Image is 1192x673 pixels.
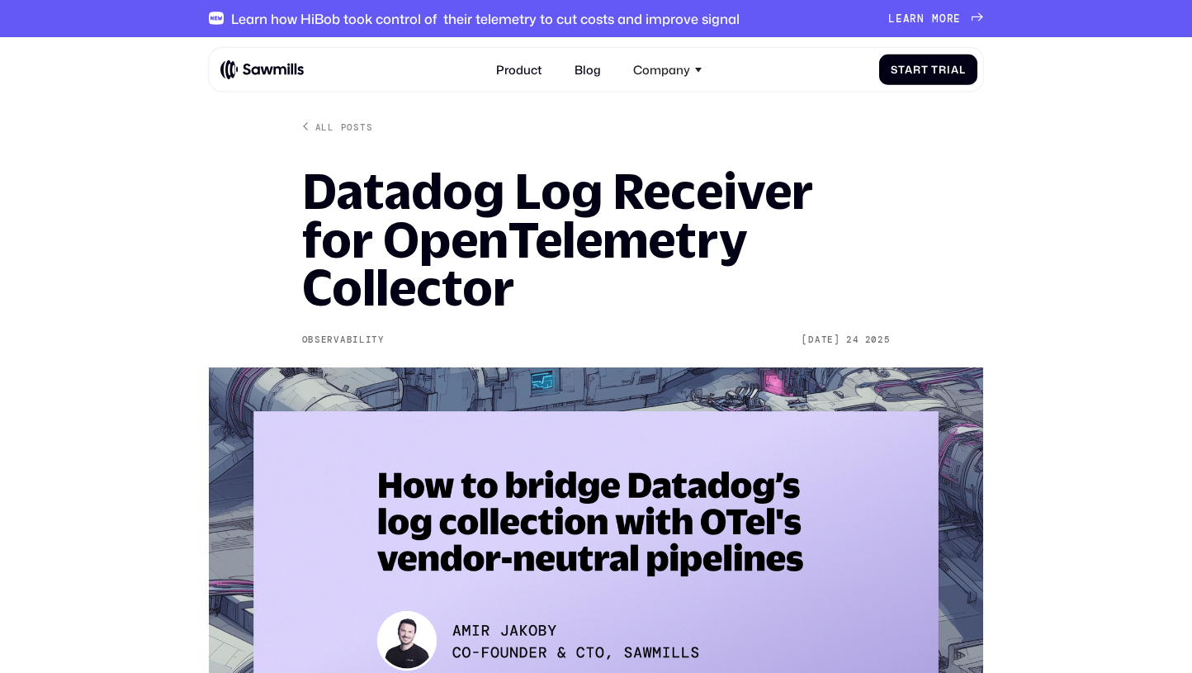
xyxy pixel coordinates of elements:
div: 24 [846,334,859,345]
a: Blog [565,54,610,86]
div: Company [633,62,690,76]
a: Start Trial [879,55,977,85]
h1: Datadog Log Receiver for OpenTelemetry Collector [302,167,891,311]
a: Learn more [888,12,983,25]
div: Start Trial [891,64,965,76]
a: Product [487,54,551,86]
div: 2025 [865,334,891,345]
div: Observability [302,334,385,345]
div: Learn how HiBob took control of their telemetry to cut costs and improve signal [231,11,740,27]
a: All posts [302,121,373,132]
div: [DATE] [802,334,840,345]
div: Learn more [888,12,961,25]
div: All posts [315,121,372,132]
